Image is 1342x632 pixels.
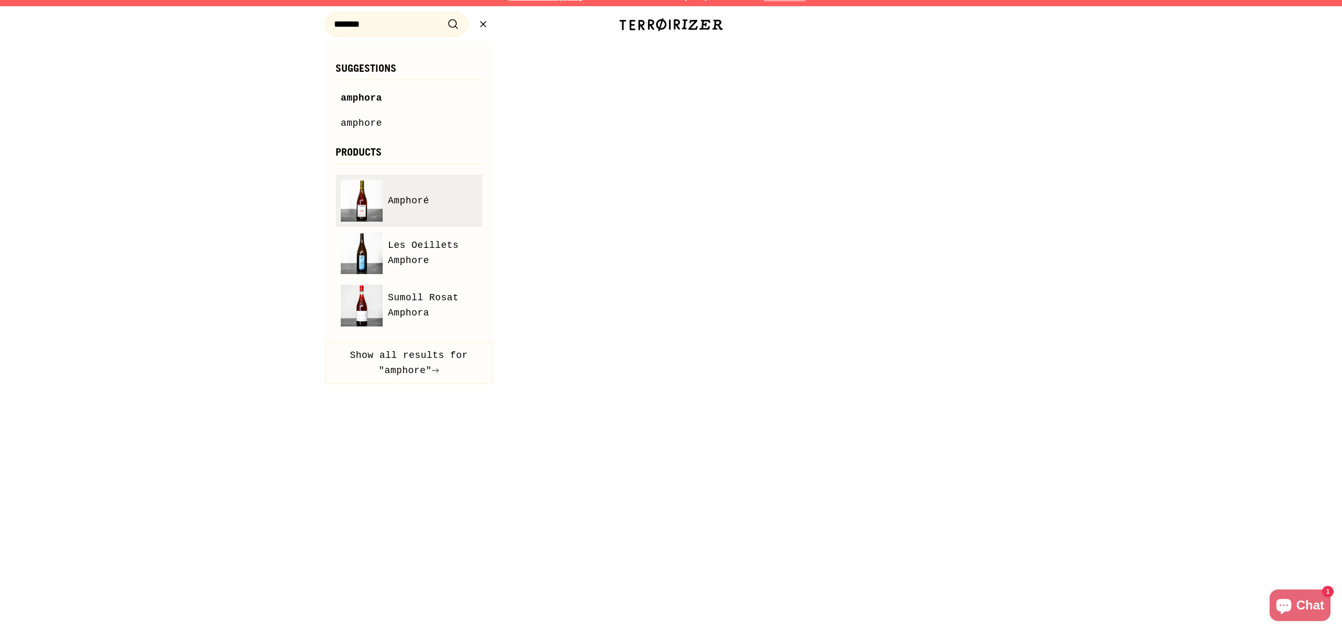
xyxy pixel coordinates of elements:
h3: Suggestions [335,63,482,80]
span: amphora [341,93,382,103]
h3: Products [335,147,482,164]
button: Show all results for "amphore" [325,342,493,384]
img: Amphoré [341,180,383,222]
a: amphore [341,116,477,131]
span: Sumoll Rosat Amphora [388,290,477,321]
mark: amphore [341,118,382,128]
inbox-online-store-chat: Shopify online store chat [1267,590,1334,624]
span: Les Oeillets Amphore [388,238,477,268]
a: amphora [341,91,477,106]
a: Sumoll Rosat Amphora Sumoll Rosat Amphora [341,285,477,326]
a: Amphoré Amphoré [341,180,477,222]
span: Amphoré [388,193,429,209]
a: Les Oeillets Amphore Les Oeillets Amphore [341,232,477,274]
img: Sumoll Rosat Amphora [341,285,383,326]
img: Les Oeillets Amphore [341,232,383,274]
